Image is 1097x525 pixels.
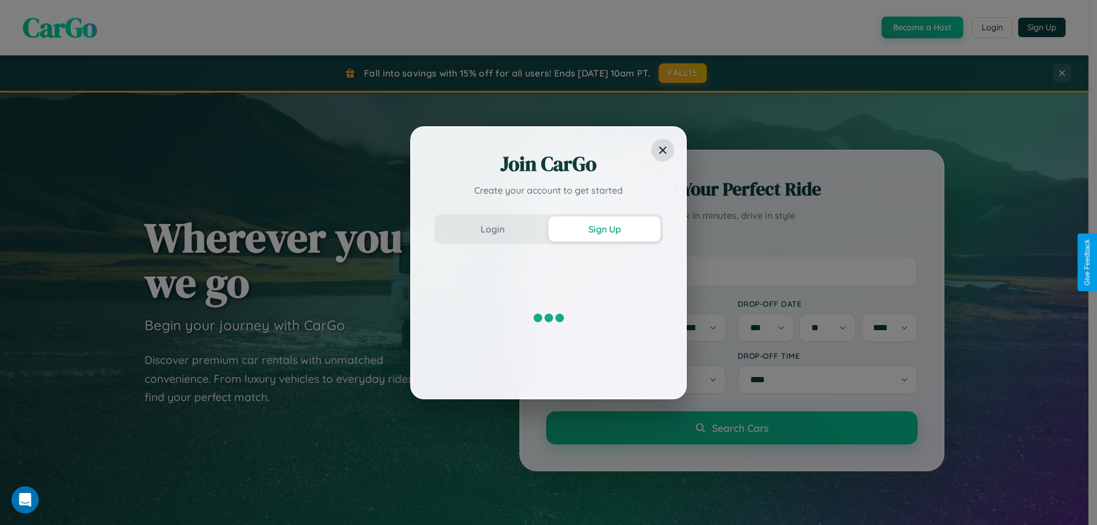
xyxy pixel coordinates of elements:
button: Sign Up [548,217,660,242]
div: Give Feedback [1083,239,1091,286]
p: Create your account to get started [434,183,663,197]
button: Login [437,217,548,242]
iframe: Intercom live chat [11,486,39,514]
h2: Join CarGo [434,150,663,178]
